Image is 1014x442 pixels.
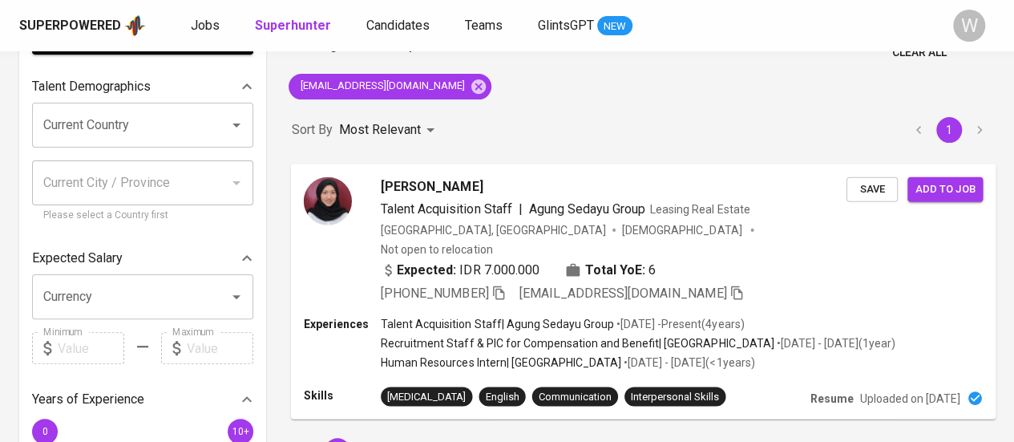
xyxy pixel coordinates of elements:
span: Teams [465,18,503,33]
span: [EMAIL_ADDRESS][DOMAIN_NAME] [289,79,475,94]
div: Superpowered [19,17,121,35]
p: Talent Acquisition Staff | Agung Sedayu Group [381,316,614,332]
span: [EMAIL_ADDRESS][DOMAIN_NAME] [519,286,727,301]
div: W [953,10,985,42]
img: app logo [124,14,146,38]
b: Expected: [397,260,456,279]
span: [PHONE_NUMBER] [381,286,488,301]
div: [MEDICAL_DATA] [387,389,466,404]
p: Uploaded on [DATE] [860,390,960,406]
span: [PERSON_NAME] [381,176,483,196]
p: Skills [304,387,381,403]
span: GlintsGPT [538,18,594,33]
img: f342f7b3cbba464023efe149c99a1a91.jpeg [304,176,352,225]
p: Most Relevant [339,120,421,140]
div: Talent Demographics [32,71,253,103]
span: 10+ [232,426,248,437]
a: [PERSON_NAME]Talent Acquisition Staff|Agung Sedayu GroupLeasing Real Estate[GEOGRAPHIC_DATA], [GE... [292,164,995,419]
div: [EMAIL_ADDRESS][DOMAIN_NAME] [289,74,491,99]
span: Save [854,180,890,198]
b: Total YoE: [585,260,645,279]
span: Candidates [366,18,430,33]
div: Expected Salary [32,242,253,274]
p: Not open to relocation [381,241,492,257]
button: Open [225,114,248,136]
a: Superhunter [255,16,334,36]
nav: pagination navigation [903,117,995,143]
div: [GEOGRAPHIC_DATA], [GEOGRAPHIC_DATA] [381,221,606,237]
p: Experiences [304,316,381,332]
div: Most Relevant [339,116,440,145]
p: Resume [810,390,854,406]
button: Clear All [886,38,953,67]
span: [DEMOGRAPHIC_DATA] [622,221,744,237]
input: Value [58,332,124,364]
a: Jobs [191,16,223,36]
span: Talent Acquisition Staff [381,201,511,216]
div: Interpersonal Skills [631,389,719,404]
span: Jobs [191,18,220,33]
p: Years of Experience [32,390,144,409]
div: IDR 7.000.000 [381,260,539,279]
p: Human Resources Intern | [GEOGRAPHIC_DATA] [381,355,621,371]
span: Agung Sedayu Group [529,201,645,216]
button: Open [225,286,248,308]
button: Add to job [907,176,983,201]
span: 6 [648,260,656,279]
span: 0 [42,426,47,437]
a: Candidates [366,16,433,36]
div: Communication [539,389,612,404]
button: Save [846,176,898,201]
span: NEW [597,18,632,34]
input: Value [187,332,253,364]
span: Clear All [892,43,947,63]
span: Leasing Real Estate [650,202,749,215]
b: Superhunter [255,18,331,33]
p: Recruitment Staff & PIC for Compensation and Benefit | [GEOGRAPHIC_DATA] [381,335,774,351]
a: Teams [465,16,506,36]
p: • [DATE] - Present ( 4 years ) [614,316,744,332]
p: Please select a Country first [43,208,242,224]
div: Years of Experience [32,383,253,416]
a: GlintsGPT NEW [538,16,632,36]
button: page 1 [936,117,962,143]
p: • [DATE] - [DATE] ( 1 year ) [774,335,895,351]
a: Superpoweredapp logo [19,14,146,38]
p: • [DATE] - [DATE] ( <1 years ) [621,355,754,371]
p: Expected Salary [32,249,123,268]
div: English [485,389,519,404]
span: Add to job [915,180,975,198]
p: Showing of talent profiles found [292,38,483,67]
p: Talent Demographics [32,77,151,96]
p: Sort By [292,120,333,140]
span: | [519,199,523,218]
